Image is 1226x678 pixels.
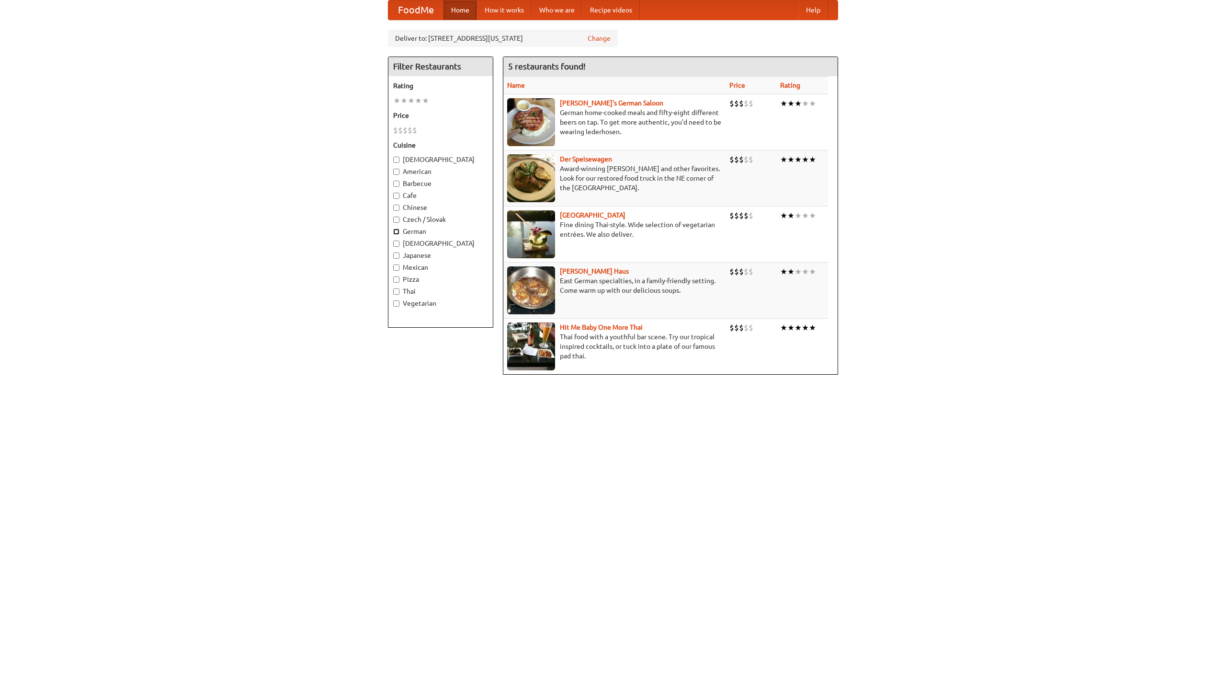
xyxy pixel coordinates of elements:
li: ★ [795,98,802,109]
li: ★ [787,154,795,165]
li: ★ [795,210,802,221]
label: Thai [393,287,488,296]
a: Rating [780,81,800,89]
a: Change [588,34,611,43]
label: Czech / Slovak [393,215,488,224]
label: Cafe [393,191,488,200]
a: Recipe videos [582,0,640,20]
img: esthers.jpg [507,98,555,146]
a: [PERSON_NAME]'s German Saloon [560,99,663,107]
a: Name [507,81,525,89]
li: $ [729,322,734,333]
li: $ [749,266,753,277]
label: Chinese [393,203,488,212]
li: $ [749,98,753,109]
a: [PERSON_NAME] Haus [560,267,629,275]
h5: Cuisine [393,140,488,150]
li: $ [729,266,734,277]
p: Award-winning [PERSON_NAME] and other favorites. Look for our restored food truck in the NE corne... [507,164,722,193]
li: $ [734,154,739,165]
li: ★ [393,95,400,106]
ng-pluralize: 5 restaurants found! [508,62,586,71]
input: Pizza [393,276,399,283]
label: [DEMOGRAPHIC_DATA] [393,239,488,248]
input: German [393,229,399,235]
li: ★ [809,322,816,333]
h5: Rating [393,81,488,91]
li: $ [739,322,744,333]
li: $ [749,210,753,221]
p: Fine dining Thai-style. Wide selection of vegetarian entrées. We also deliver. [507,220,722,239]
label: Pizza [393,275,488,284]
li: $ [744,98,749,109]
li: ★ [408,95,415,106]
input: American [393,169,399,175]
li: $ [739,154,744,165]
label: American [393,167,488,176]
li: $ [734,210,739,221]
li: $ [744,154,749,165]
li: $ [739,266,744,277]
li: ★ [795,154,802,165]
li: ★ [802,98,809,109]
li: ★ [400,95,408,106]
a: Home [443,0,477,20]
li: ★ [787,98,795,109]
input: Chinese [393,205,399,211]
a: FoodMe [388,0,443,20]
img: kohlhaus.jpg [507,266,555,314]
li: $ [403,125,408,136]
li: ★ [802,322,809,333]
li: ★ [795,322,802,333]
input: Japanese [393,253,399,259]
input: Cafe [393,193,399,199]
div: Deliver to: [STREET_ADDRESS][US_STATE] [388,30,618,47]
li: $ [739,210,744,221]
input: [DEMOGRAPHIC_DATA] [393,157,399,163]
li: $ [412,125,417,136]
label: Mexican [393,263,488,272]
a: How it works [477,0,532,20]
h4: Filter Restaurants [388,57,493,76]
input: Czech / Slovak [393,217,399,223]
li: ★ [422,95,429,106]
li: ★ [780,98,787,109]
a: Help [798,0,828,20]
li: ★ [802,266,809,277]
li: ★ [795,266,802,277]
li: ★ [809,266,816,277]
li: $ [749,154,753,165]
li: ★ [780,322,787,333]
li: ★ [809,154,816,165]
input: Thai [393,288,399,295]
li: ★ [802,154,809,165]
li: ★ [415,95,422,106]
li: ★ [780,154,787,165]
label: German [393,227,488,236]
a: Price [729,81,745,89]
input: Vegetarian [393,300,399,307]
li: $ [729,154,734,165]
a: [GEOGRAPHIC_DATA] [560,211,625,219]
li: $ [744,210,749,221]
li: ★ [809,210,816,221]
li: ★ [787,322,795,333]
label: Barbecue [393,179,488,188]
li: ★ [780,266,787,277]
img: speisewagen.jpg [507,154,555,202]
a: Who we are [532,0,582,20]
li: $ [734,266,739,277]
a: Der Speisewagen [560,155,612,163]
li: $ [398,125,403,136]
p: German home-cooked meals and fifty-eight different beers on tap. To get more authentic, you'd nee... [507,108,722,137]
li: ★ [802,210,809,221]
img: babythai.jpg [507,322,555,370]
li: ★ [809,98,816,109]
a: Hit Me Baby One More Thai [560,323,643,331]
h5: Price [393,111,488,120]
